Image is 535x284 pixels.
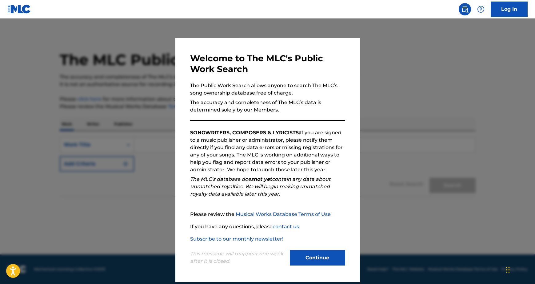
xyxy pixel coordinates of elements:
em: The MLC’s database does contain any data about unmatched royalties. We will begin making unmatche... [190,176,331,197]
p: This message will reappear one week after it is closed. [190,250,286,265]
p: If you have any questions, please . [190,223,345,230]
div: Help [475,3,487,15]
img: MLC Logo [7,5,31,14]
p: Please review the [190,211,345,218]
p: If you are signed to a music publisher or administrator, please notify them directly if you find ... [190,129,345,173]
img: help [477,6,485,13]
strong: SONGWRITERS, COMPOSERS & LYRICISTS: [190,130,300,136]
a: Subscribe to our monthly newsletter! [190,236,283,242]
a: Log In [491,2,528,17]
p: The Public Work Search allows anyone to search The MLC’s song ownership database free of charge. [190,82,345,97]
strong: not yet [254,176,272,182]
iframe: Chat Widget [504,254,535,284]
h3: Welcome to The MLC's Public Work Search [190,53,345,75]
a: contact us [273,224,299,229]
img: search [461,6,469,13]
a: Musical Works Database Terms of Use [236,211,331,217]
a: Public Search [459,3,471,15]
div: Drag [506,261,510,279]
button: Continue [290,250,345,266]
p: The accuracy and completeness of The MLC’s data is determined solely by our Members. [190,99,345,114]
